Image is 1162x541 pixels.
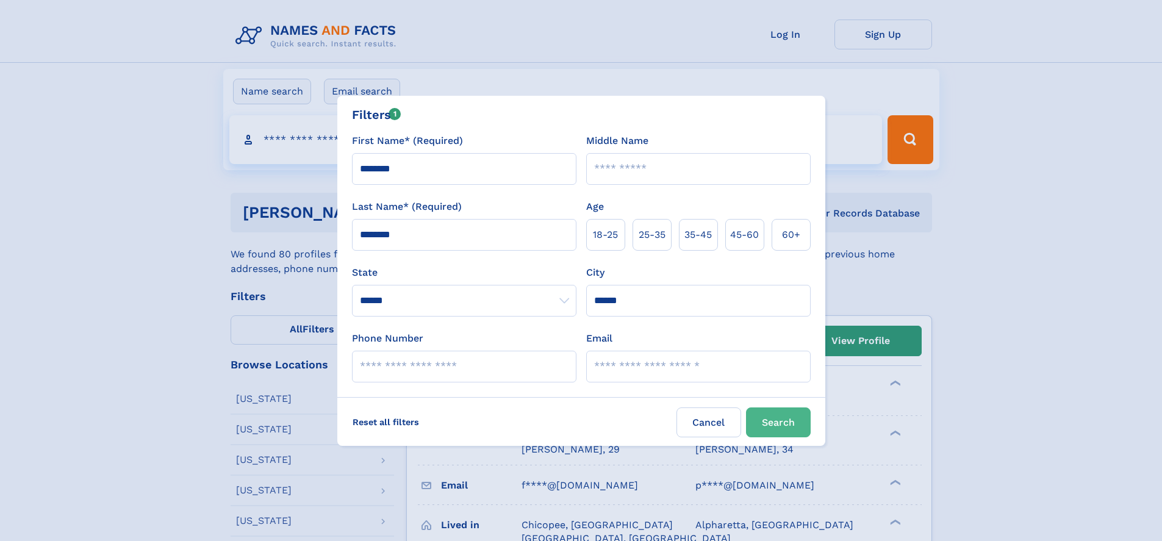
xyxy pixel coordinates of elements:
div: Filters [352,106,401,124]
span: 25‑35 [639,228,665,242]
button: Search [746,407,811,437]
label: Cancel [676,407,741,437]
label: Email [586,331,612,346]
label: City [586,265,604,280]
label: Phone Number [352,331,423,346]
label: Reset all filters [345,407,427,437]
label: Middle Name [586,134,648,148]
label: Last Name* (Required) [352,199,462,214]
span: 18‑25 [593,228,618,242]
label: Age [586,199,604,214]
span: 35‑45 [684,228,712,242]
span: 45‑60 [730,228,759,242]
span: 60+ [782,228,800,242]
label: First Name* (Required) [352,134,463,148]
label: State [352,265,576,280]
